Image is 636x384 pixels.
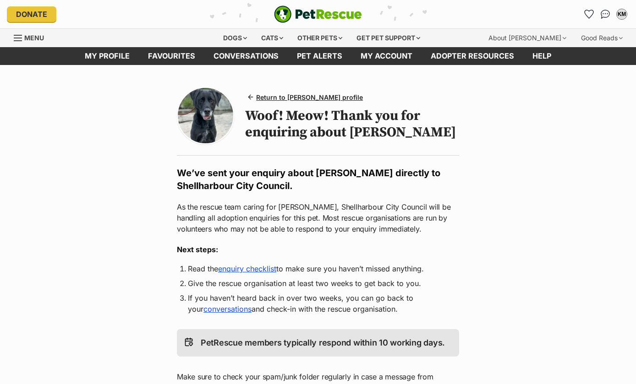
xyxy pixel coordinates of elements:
button: My account [614,7,629,22]
a: Favourites [581,7,596,22]
div: KM [617,10,626,19]
h1: Woof! Meow! Thank you for enquiring about [PERSON_NAME] [245,108,459,141]
img: logo-e224e6f780fb5917bec1dbf3a21bbac754714ae5b6737aabdf751b685950b380.svg [274,5,362,23]
a: Adopter resources [422,47,523,65]
span: Menu [24,34,44,42]
li: If you haven’t heard back in over two weeks, you can go back to your and check-in with the rescue... [188,292,448,314]
a: My account [351,47,422,65]
img: Photo of Marley [178,88,233,143]
div: About [PERSON_NAME] [482,29,573,47]
a: conversations [203,304,252,314]
div: Good Reads [575,29,629,47]
div: Get pet support [350,29,427,47]
a: Donate [7,6,56,22]
a: Return to [PERSON_NAME] profile [245,91,367,104]
a: PetRescue [274,5,362,23]
a: Menu [14,29,50,45]
a: My profile [76,47,139,65]
span: Return to [PERSON_NAME] profile [256,92,363,102]
a: Favourites [139,47,204,65]
div: Other pets [291,29,349,47]
p: As the rescue team caring for [PERSON_NAME], Shellharbour City Council will be handling all adopt... [177,201,459,234]
a: Help [523,47,560,65]
div: Cats [255,29,290,47]
a: conversations [204,47,288,65]
li: Give the rescue organisation at least two weeks to get back to you. [188,278,448,289]
img: chat-41dd97257d64d25036548639549fe6c8038ab92f7586957e7f3b1b290dea8141.svg [601,10,610,19]
h3: Next steps: [177,244,459,255]
h2: We’ve sent your enquiry about [PERSON_NAME] directly to Shellharbour City Council. [177,167,459,192]
li: Read the to make sure you haven’t missed anything. [188,263,448,274]
a: enquiry checklist [218,264,276,273]
p: PetRescue members typically respond within 10 working days. [201,336,445,349]
a: Conversations [598,7,613,22]
div: Dogs [217,29,253,47]
a: Pet alerts [288,47,351,65]
ul: Account quick links [581,7,629,22]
